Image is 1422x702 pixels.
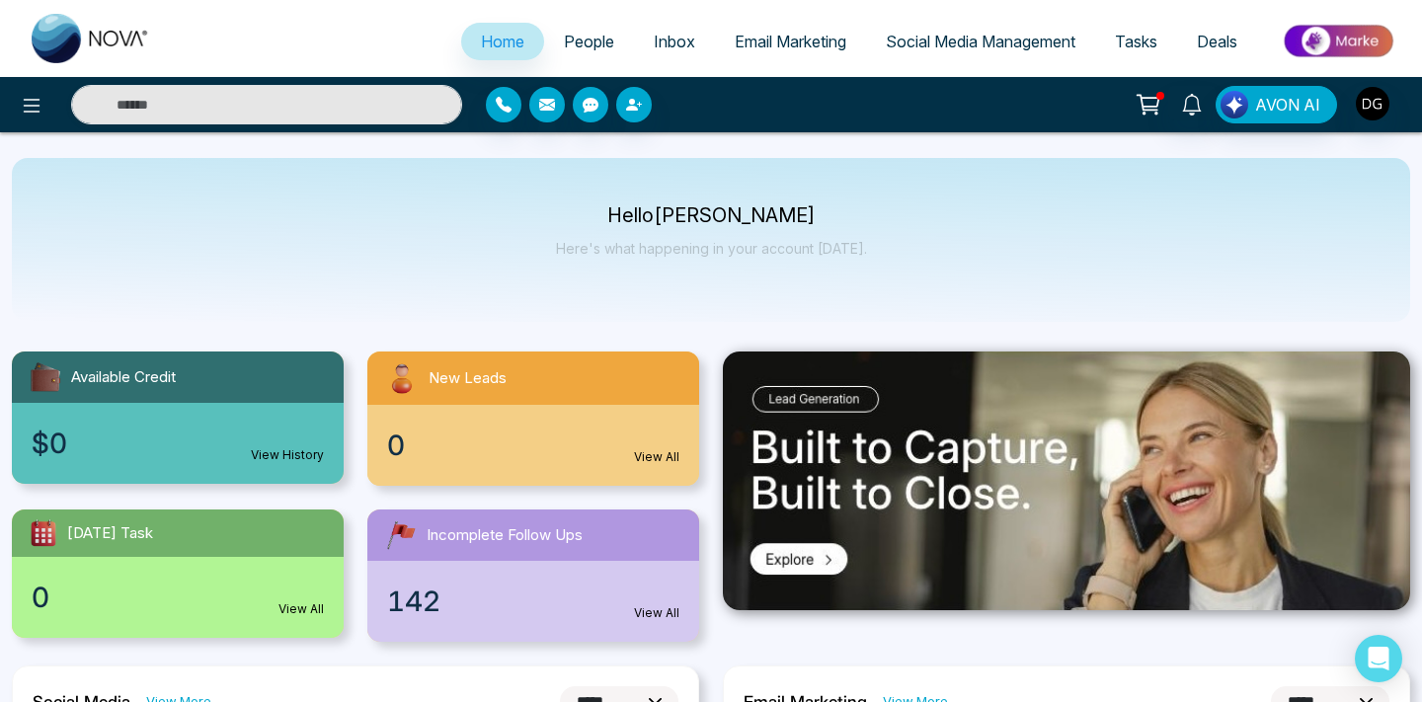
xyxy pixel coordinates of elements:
span: Email Marketing [735,32,846,51]
span: AVON AI [1255,93,1320,117]
span: 0 [32,577,49,618]
a: View All [634,604,679,622]
a: Tasks [1095,23,1177,60]
a: People [544,23,634,60]
span: New Leads [429,367,507,390]
img: . [723,351,1410,610]
span: Available Credit [71,366,176,389]
a: View All [634,448,679,466]
img: Lead Flow [1221,91,1248,118]
span: Deals [1197,32,1237,51]
span: Home [481,32,524,51]
a: View All [278,600,324,618]
a: Deals [1177,23,1257,60]
p: Hello [PERSON_NAME] [556,207,867,224]
span: People [564,32,614,51]
img: newLeads.svg [383,359,421,397]
button: AVON AI [1216,86,1337,123]
img: followUps.svg [383,517,419,553]
a: Social Media Management [866,23,1095,60]
img: Market-place.gif [1267,19,1410,63]
a: Home [461,23,544,60]
img: todayTask.svg [28,517,59,549]
span: Social Media Management [886,32,1075,51]
a: Email Marketing [715,23,866,60]
a: New Leads0View All [355,351,711,486]
span: $0 [32,423,67,464]
a: Incomplete Follow Ups142View All [355,509,711,642]
span: 142 [387,581,440,622]
span: Tasks [1115,32,1157,51]
img: availableCredit.svg [28,359,63,395]
span: 0 [387,425,405,466]
img: User Avatar [1356,87,1389,120]
span: [DATE] Task [67,522,153,545]
span: Incomplete Follow Ups [427,524,583,547]
p: Here's what happening in your account [DATE]. [556,240,867,257]
a: View History [251,446,324,464]
span: Inbox [654,32,695,51]
div: Open Intercom Messenger [1355,635,1402,682]
img: Nova CRM Logo [32,14,150,63]
a: Inbox [634,23,715,60]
